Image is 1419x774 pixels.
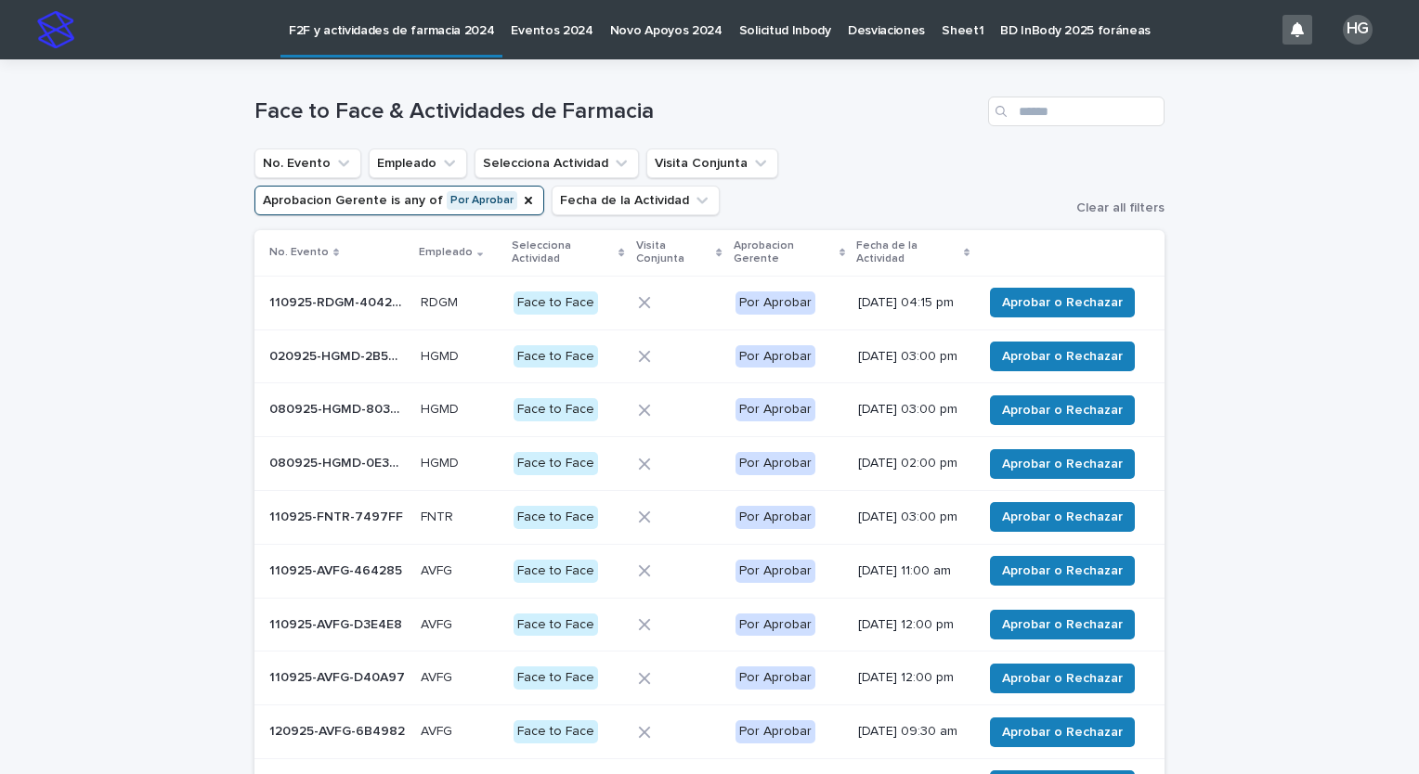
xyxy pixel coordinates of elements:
button: Aprobar o Rechazar [990,664,1135,693]
button: Empleado [369,148,467,178]
p: AVFG [421,720,456,740]
p: HGMD [421,345,462,365]
button: Aprobar o Rechazar [990,395,1135,425]
button: Aprobar o Rechazar [990,556,1135,586]
p: Fecha de la Actividad [856,236,959,270]
p: HGMD [421,398,462,418]
p: 110925-FNTR-7497FF [269,506,407,525]
p: [DATE] 12:00 pm [858,617,968,633]
p: 110925-AVFG-464285 [269,560,406,579]
p: 120925-AVFG-6B4982 [269,720,409,740]
span: Aprobar o Rechazar [1002,669,1123,688]
tr: 080925-HGMD-803ACD080925-HGMD-803ACD HGMDHGMD Face to FacePor Aprobar[DATE] 03:00 pmAprobar o Rec... [254,383,1165,437]
p: [DATE] 03:00 pm [858,510,968,525]
h1: Face to Face & Actividades de Farmacia [254,98,981,125]
div: Face to Face [514,720,598,743]
button: Aprobar o Rechazar [990,288,1135,317]
div: Face to Face [514,452,598,475]
p: [DATE] 03:00 pm [858,402,968,418]
button: Aprobar o Rechazar [990,502,1135,532]
button: Aprobar o Rechazar [990,717,1135,747]
div: Face to Face [514,666,598,690]
div: Por Aprobar [736,666,815,690]
div: HG [1343,15,1373,45]
p: [DATE] 02:00 pm [858,456,968,471]
div: Face to Face [514,291,598,315]
div: Por Aprobar [736,720,815,743]
div: Face to Face [514,398,598,421]
p: Aprobacion Gerente [734,236,835,270]
p: Visita Conjunta [636,236,712,270]
p: FNTR [421,506,457,525]
p: 110925-RDGM-40426B [269,291,410,311]
p: HGMD [421,452,462,471]
p: Selecciona Actividad [512,236,615,270]
p: 020925-HGMD-2B5DCE [269,345,410,365]
div: Por Aprobar [736,613,815,637]
img: stacker-logo-s-only.png [37,11,74,48]
p: Empleado [419,242,473,263]
span: Aprobar o Rechazar [1002,508,1123,526]
span: Clear all filters [1076,201,1165,214]
div: Por Aprobar [736,506,815,529]
p: [DATE] 09:30 am [858,724,968,740]
tr: 080925-HGMD-0E38C7080925-HGMD-0E38C7 HGMDHGMD Face to FacePor Aprobar[DATE] 02:00 pmAprobar o Rec... [254,437,1165,491]
button: Fecha de la Actividad [552,186,720,215]
button: Aprobar o Rechazar [990,610,1135,639]
tr: 110925-AVFG-D3E4E8110925-AVFG-D3E4E8 AVFGAVFG Face to FacePor Aprobar[DATE] 12:00 pmAprobar o Rec... [254,598,1165,651]
p: 080925-HGMD-803ACD [269,398,410,418]
button: Visita Conjunta [646,148,778,178]
button: Aprobar o Rechazar [990,342,1135,371]
tr: 110925-FNTR-7497FF110925-FNTR-7497FF FNTRFNTR Face to FacePor Aprobar[DATE] 03:00 pmAprobar o Rec... [254,490,1165,544]
tr: 020925-HGMD-2B5DCE020925-HGMD-2B5DCE HGMDHGMD Face to FacePor Aprobar[DATE] 03:00 pmAprobar o Rec... [254,329,1165,383]
p: [DATE] 03:00 pm [858,349,968,365]
tr: 110925-RDGM-40426B110925-RDGM-40426B RDGMRDGM Face to FacePor Aprobar[DATE] 04:15 pmAprobar o Rec... [254,276,1165,329]
button: Aprobacion Gerente [254,186,544,215]
div: Por Aprobar [736,560,815,583]
div: Por Aprobar [736,398,815,421]
p: [DATE] 04:15 pm [858,295,968,311]
span: Aprobar o Rechazar [1002,723,1123,742]
p: AVFG [421,666,456,686]
button: No. Evento [254,148,361,178]
span: Aprobar o Rechazar [1002,455,1123,473]
span: Aprobar o Rechazar [1002,293,1123,312]
button: Selecciona Actividad [475,148,639,178]
span: Aprobar o Rechazar [1002,401,1123,419]
div: Face to Face [514,506,598,529]
span: Aprobar o Rechazar [1002,347,1123,366]
div: Face to Face [514,560,598,583]
tr: 110925-AVFG-D40A97110925-AVFG-D40A97 AVFGAVFG Face to FacePor Aprobar[DATE] 12:00 pmAprobar o Rec... [254,651,1165,705]
p: AVFG [421,560,456,579]
p: 080925-HGMD-0E38C7 [269,452,410,471]
div: Por Aprobar [736,452,815,475]
p: [DATE] 12:00 pm [858,670,968,686]
input: Search [988,97,1165,126]
p: No. Evento [269,242,329,263]
button: Clear all filters [1061,201,1165,214]
button: Aprobar o Rechazar [990,449,1135,479]
p: 110925-AVFG-D3E4E8 [269,613,406,633]
span: Aprobar o Rechazar [1002,561,1123,580]
div: Por Aprobar [736,291,815,315]
div: Por Aprobar [736,345,815,368]
tr: 120925-AVFG-6B4982120925-AVFG-6B4982 AVFGAVFG Face to FacePor Aprobar[DATE] 09:30 amAprobar o Rec... [254,705,1165,759]
div: Face to Face [514,613,598,637]
p: RDGM [421,291,462,311]
p: 110925-AVFG-D40A97 [269,666,409,686]
span: Aprobar o Rechazar [1002,615,1123,634]
p: [DATE] 11:00 am [858,563,968,579]
p: AVFG [421,613,456,633]
tr: 110925-AVFG-464285110925-AVFG-464285 AVFGAVFG Face to FacePor Aprobar[DATE] 11:00 amAprobar o Rec... [254,544,1165,598]
div: Face to Face [514,345,598,368]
